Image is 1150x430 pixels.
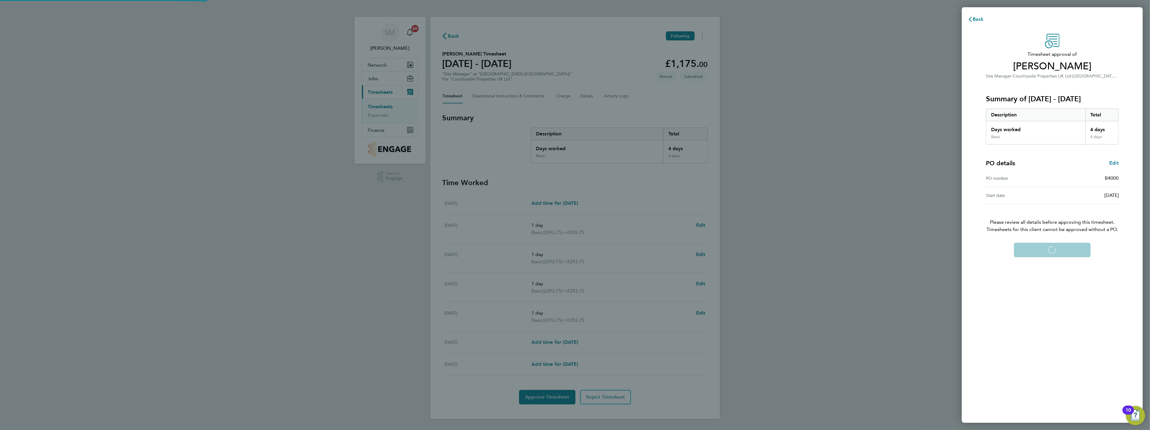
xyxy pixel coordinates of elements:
[986,74,1012,79] span: Site Manager
[986,94,1119,104] h3: Summary of [DATE] - [DATE]
[1109,160,1119,167] a: Edit
[1109,160,1119,166] span: Edit
[986,192,1052,199] div: Start date
[1085,134,1119,144] div: 4 days
[1013,74,1071,79] span: Countryside Properties UK Ltd
[979,204,1126,233] p: Please review all details before approving this timesheet.
[973,16,984,22] span: Back
[991,134,1000,139] div: Basic
[986,121,1085,134] div: Days worked
[1052,192,1119,199] div: [DATE]
[986,109,1085,121] div: Description
[986,51,1119,58] span: Timesheet approval of
[986,109,1119,144] div: Summary of 25 - 31 Aug 2025
[1126,410,1131,418] div: 10
[986,60,1119,72] span: [PERSON_NAME]
[986,175,1052,182] div: PO number
[962,13,990,25] button: Back
[1071,74,1072,79] span: ·
[986,159,1015,167] h4: PO details
[1105,175,1119,181] span: B4000
[1012,74,1013,79] span: ·
[979,226,1126,233] span: Timesheets for this client cannot be approved without a PO.
[1126,406,1145,425] button: Open Resource Center, 10 new notifications
[1085,109,1119,121] div: Total
[1085,121,1119,134] div: 4 days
